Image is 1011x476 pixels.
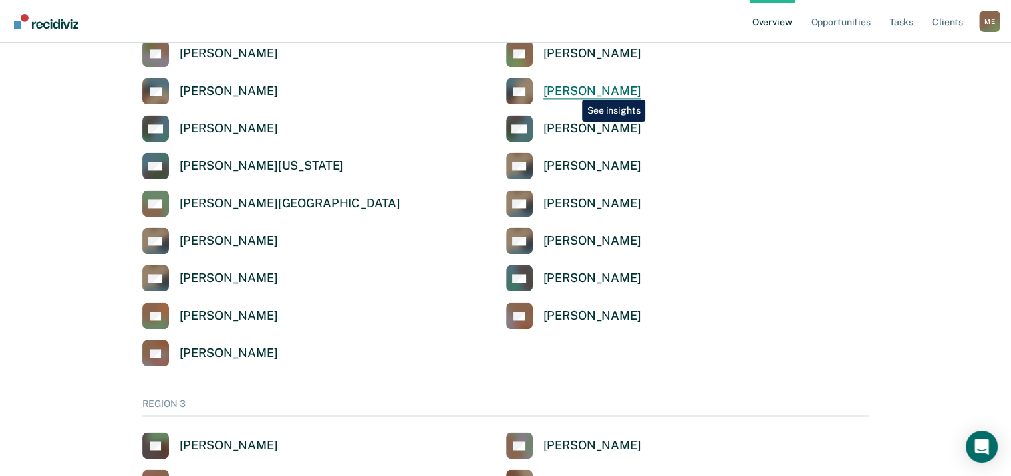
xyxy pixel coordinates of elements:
a: [PERSON_NAME] [142,227,278,254]
a: [PERSON_NAME] [506,40,641,67]
div: [PERSON_NAME] [543,158,641,174]
div: [PERSON_NAME] [543,308,641,324]
div: [PERSON_NAME] [543,233,641,249]
a: [PERSON_NAME] [506,190,641,217]
a: [PERSON_NAME] [506,302,641,329]
div: Open Intercom Messenger [966,431,998,463]
div: [PERSON_NAME] [543,121,641,136]
div: REGION 3 [142,398,869,416]
a: [PERSON_NAME] [506,78,641,104]
a: [PERSON_NAME][US_STATE] [142,152,344,179]
div: [PERSON_NAME] [180,233,278,249]
div: [PERSON_NAME] [180,271,278,286]
a: [PERSON_NAME] [142,302,278,329]
div: [PERSON_NAME] [180,46,278,62]
a: [PERSON_NAME] [506,115,641,142]
div: [PERSON_NAME] [543,196,641,211]
div: [PERSON_NAME] [180,84,278,99]
img: Recidiviz [14,14,78,29]
a: [PERSON_NAME] [506,227,641,254]
div: [PERSON_NAME] [180,308,278,324]
div: [PERSON_NAME] [543,271,641,286]
div: [PERSON_NAME] [543,438,641,453]
div: [PERSON_NAME] [543,84,641,99]
div: [PERSON_NAME] [180,346,278,361]
a: [PERSON_NAME][GEOGRAPHIC_DATA] [142,190,400,217]
a: [PERSON_NAME] [142,432,278,459]
div: [PERSON_NAME] [180,121,278,136]
a: [PERSON_NAME] [142,115,278,142]
div: M E [979,11,1000,32]
a: [PERSON_NAME] [142,78,278,104]
div: [PERSON_NAME][US_STATE] [180,158,344,174]
div: [PERSON_NAME][GEOGRAPHIC_DATA] [180,196,400,211]
a: [PERSON_NAME] [142,40,278,67]
a: [PERSON_NAME] [142,265,278,291]
div: [PERSON_NAME] [543,46,641,62]
div: [PERSON_NAME] [180,438,278,453]
a: [PERSON_NAME] [506,265,641,291]
a: [PERSON_NAME] [142,340,278,366]
button: Profile dropdown button [979,11,1000,32]
a: [PERSON_NAME] [506,432,641,459]
a: [PERSON_NAME] [506,152,641,179]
